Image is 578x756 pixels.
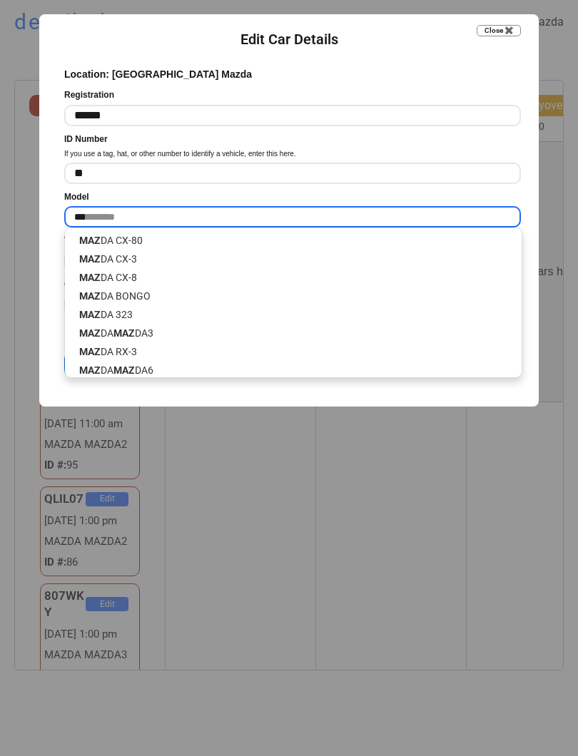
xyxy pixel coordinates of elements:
[65,305,522,324] p: DA 323
[65,324,522,342] p: DA DA3
[65,268,522,287] p: DA CX-8
[65,342,522,361] p: DA RX-3
[240,29,338,49] div: Edit Car Details
[64,133,108,145] div: ID Number
[79,346,101,357] strong: MAZ
[79,235,101,246] strong: MAZ
[64,149,296,159] div: If you use a tag, hat, or other number to identify a vehicle, enter this here.
[79,272,101,283] strong: MAZ
[65,250,522,268] p: DA CX-3
[79,327,101,339] strong: MAZ
[79,290,101,302] strong: MAZ
[64,191,89,203] div: Model
[64,68,252,82] div: Location: [GEOGRAPHIC_DATA] Mazda
[65,361,522,379] p: DA DA6
[113,327,135,339] strong: MAZ
[79,253,101,265] strong: MAZ
[477,25,521,36] button: Close ✖️
[65,287,522,305] p: DA BONGO
[65,231,522,250] p: DA CX-80
[64,89,114,101] div: Registration
[113,364,135,376] strong: MAZ
[79,309,101,320] strong: MAZ
[79,364,101,376] strong: MAZ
